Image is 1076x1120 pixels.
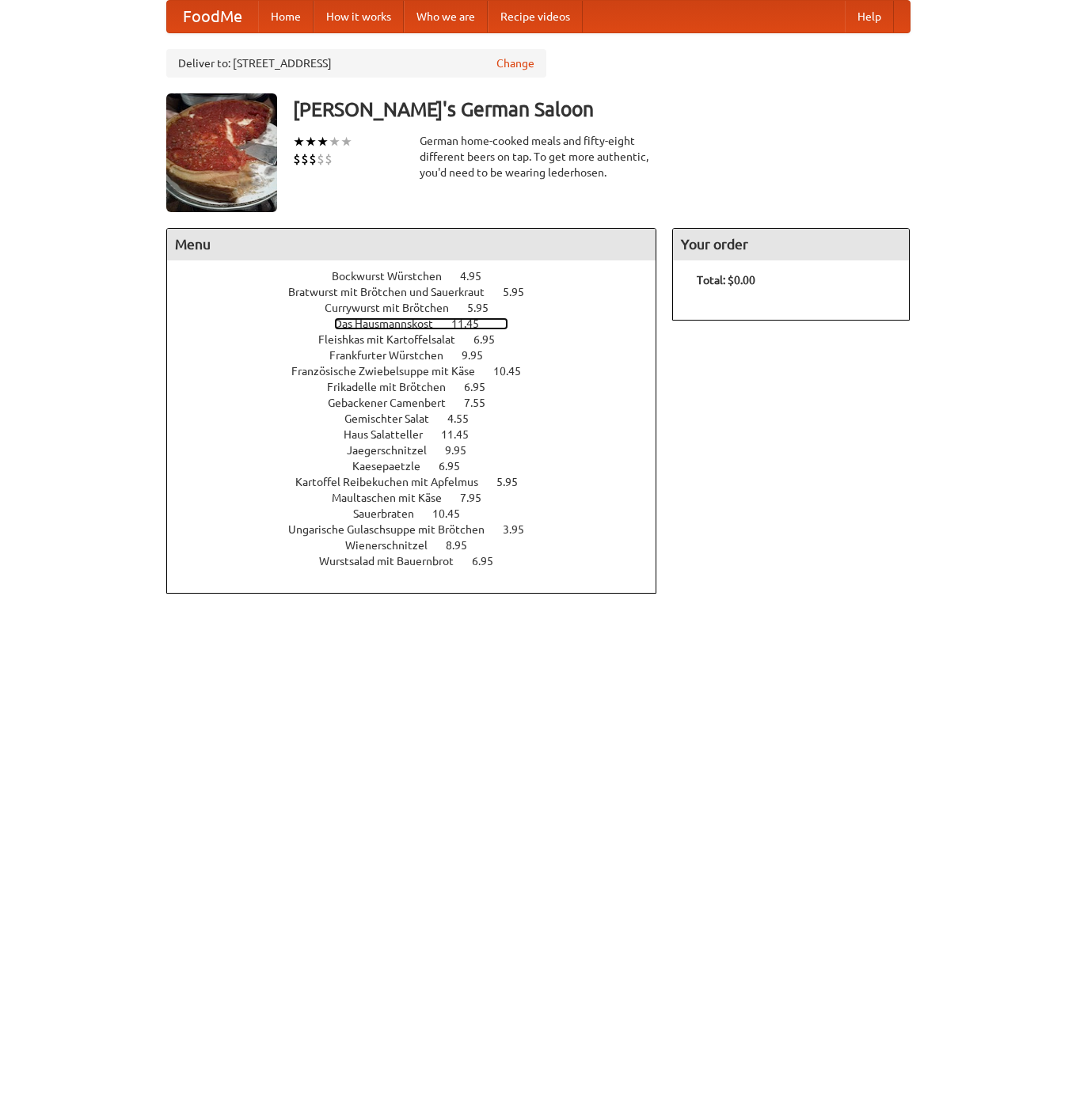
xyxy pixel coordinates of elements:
span: Wienerschnitzel [345,539,443,552]
span: 10.45 [493,365,537,378]
a: Frikadelle mit Brötchen 6.95 [327,381,515,393]
span: Fleishkas mit Kartoffelsalat [318,333,471,346]
span: 7.55 [464,397,501,409]
a: Kartoffel Reibekuchen mit Apfelmus 5.95 [295,476,547,488]
span: 8.95 [446,539,483,552]
a: Wurstsalad mit Bauernbrot 6.95 [319,555,523,568]
span: 5.95 [467,302,504,314]
span: 4.55 [447,412,485,425]
a: Home [258,1,314,32]
span: 5.95 [496,476,534,488]
span: Gebackener Camenbert [328,397,462,409]
a: Das Hausmannskost 11.45 [334,317,508,330]
li: ★ [329,133,340,150]
b: Total: $0.00 [697,274,755,287]
span: Maultaschen mit Käse [332,492,458,504]
li: $ [309,150,317,168]
a: Sauerbraten 10.45 [353,507,489,520]
span: 6.95 [464,381,501,393]
span: Ungarische Gulaschsuppe mit Brötchen [288,523,500,536]
span: Currywurst mit Brötchen [325,302,465,314]
a: Bockwurst Würstchen 4.95 [332,270,511,283]
span: 4.95 [460,270,497,283]
a: Gemischter Salat 4.55 [344,412,498,425]
span: 3.95 [503,523,540,536]
img: angular.jpg [166,93,277,212]
span: Haus Salatteller [344,428,439,441]
a: Französische Zwiebelsuppe mit Käse 10.45 [291,365,550,378]
span: Sauerbraten [353,507,430,520]
a: Kaesepaetzle 6.95 [352,460,489,473]
span: Frikadelle mit Brötchen [327,381,462,393]
a: Change [496,55,534,71]
span: Bratwurst mit Brötchen und Sauerkraut [288,286,500,298]
a: Bratwurst mit Brötchen und Sauerkraut 5.95 [288,286,553,298]
h4: Your order [673,229,909,260]
li: $ [293,150,301,168]
span: Wurstsalad mit Bauernbrot [319,555,470,568]
div: German home-cooked meals and fifty-eight different beers on tap. To get more authentic, you'd nee... [420,133,657,180]
span: 6.95 [472,555,509,568]
span: Französische Zwiebelsuppe mit Käse [291,365,491,378]
span: Gemischter Salat [344,412,445,425]
span: 7.95 [460,492,497,504]
li: ★ [305,133,317,150]
span: 11.45 [451,317,495,330]
a: Recipe videos [488,1,583,32]
h4: Menu [167,229,656,260]
div: Deliver to: [STREET_ADDRESS] [166,49,546,78]
span: 10.45 [432,507,476,520]
a: Gebackener Camenbert 7.55 [328,397,515,409]
a: Maultaschen mit Käse 7.95 [332,492,511,504]
span: 9.95 [462,349,499,362]
li: ★ [293,133,305,150]
span: 5.95 [503,286,540,298]
a: Who we are [404,1,488,32]
span: Bockwurst Würstchen [332,270,458,283]
a: How it works [314,1,404,32]
a: FoodMe [167,1,258,32]
span: Jaegerschnitzel [347,444,443,457]
a: Currywurst mit Brötchen 5.95 [325,302,518,314]
span: Das Hausmannskost [334,317,449,330]
h3: [PERSON_NAME]'s German Saloon [293,93,911,125]
a: Fleishkas mit Kartoffelsalat 6.95 [318,333,524,346]
a: Frankfurter Würstchen 9.95 [329,349,512,362]
a: Ungarische Gulaschsuppe mit Brötchen 3.95 [288,523,553,536]
span: 11.45 [441,428,485,441]
li: $ [317,150,325,168]
a: Help [845,1,894,32]
span: Frankfurter Würstchen [329,349,459,362]
span: Kartoffel Reibekuchen mit Apfelmus [295,476,494,488]
a: Haus Salatteller 11.45 [344,428,498,441]
span: 6.95 [439,460,476,473]
span: 9.95 [445,444,482,457]
a: Jaegerschnitzel 9.95 [347,444,496,457]
li: ★ [340,133,352,150]
li: ★ [317,133,329,150]
a: Wienerschnitzel 8.95 [345,539,496,552]
li: $ [301,150,309,168]
li: $ [325,150,333,168]
span: 6.95 [473,333,511,346]
span: Kaesepaetzle [352,460,436,473]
